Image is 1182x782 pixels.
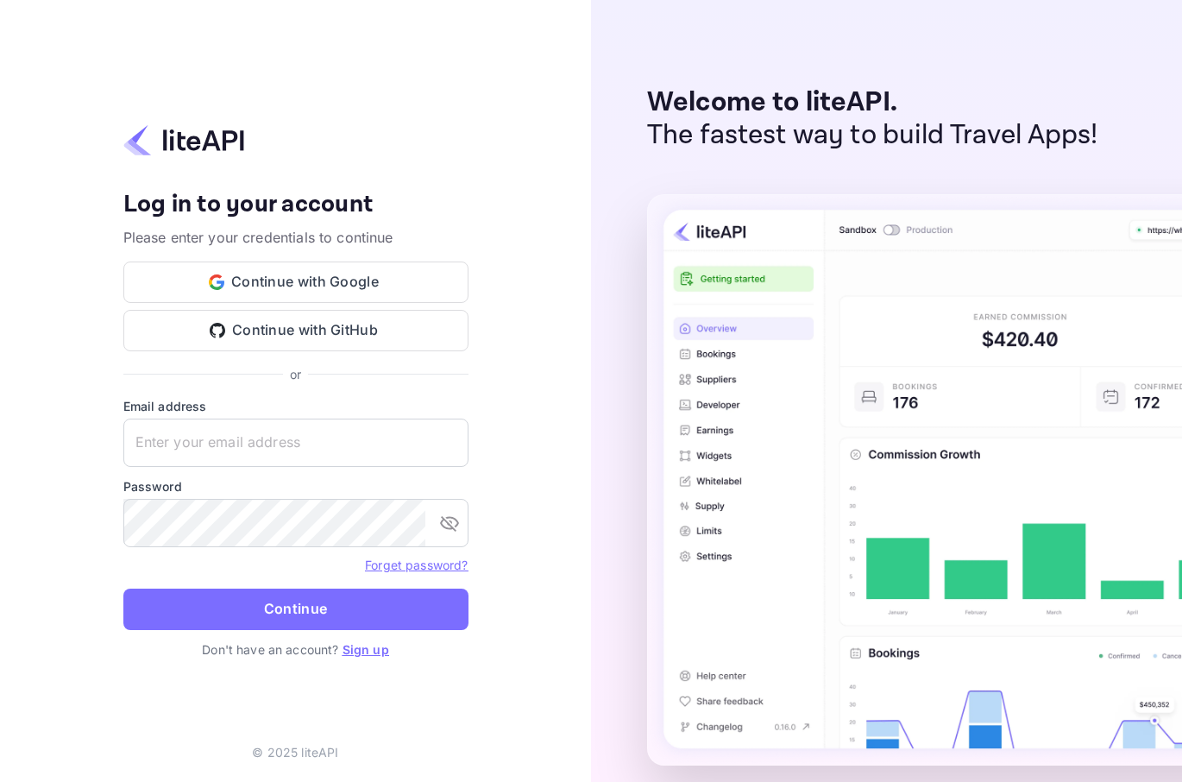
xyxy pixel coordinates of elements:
button: toggle password visibility [432,506,467,540]
p: Please enter your credentials to continue [123,227,468,248]
p: or [290,365,301,383]
button: Continue with Google [123,262,468,303]
a: Sign up [343,642,389,657]
p: Don't have an account? [123,640,468,659]
p: Welcome to liteAPI. [647,86,1098,119]
label: Email address [123,397,468,415]
button: Continue with GitHub [123,310,468,351]
a: Forget password? [365,556,468,573]
p: The fastest way to build Travel Apps! [647,119,1098,152]
p: © 2025 liteAPI [252,743,338,761]
input: Enter your email address [123,419,468,467]
button: Continue [123,589,468,630]
a: Forget password? [365,558,468,572]
label: Password [123,477,468,495]
h4: Log in to your account [123,190,468,220]
img: liteapi [123,123,244,157]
